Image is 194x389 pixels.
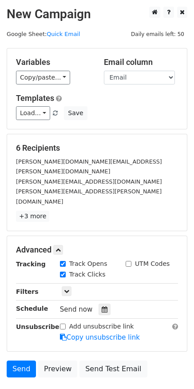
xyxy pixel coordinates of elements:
a: Send Test Email [79,361,147,377]
strong: Unsubscribe [16,323,59,330]
a: Copy/paste... [16,71,70,84]
small: [PERSON_NAME][EMAIL_ADDRESS][PERSON_NAME][DOMAIN_NAME] [16,188,162,205]
small: Google Sheet: [7,31,80,37]
small: [PERSON_NAME][DOMAIN_NAME][EMAIL_ADDRESS][PERSON_NAME][DOMAIN_NAME] [16,158,162,175]
label: Track Clicks [69,270,106,279]
strong: Filters [16,288,39,295]
a: Preview [38,361,77,377]
label: UTM Codes [135,259,170,269]
strong: Schedule [16,305,48,312]
h5: 6 Recipients [16,143,178,153]
a: Templates [16,93,54,103]
iframe: Chat Widget [150,346,194,389]
a: Load... [16,106,50,120]
span: Send now [60,305,93,313]
label: Add unsubscribe link [69,322,134,331]
a: Quick Email [47,31,80,37]
a: Send [7,361,36,377]
h2: New Campaign [7,7,187,22]
h5: Variables [16,57,91,67]
small: [PERSON_NAME][EMAIL_ADDRESS][DOMAIN_NAME] [16,178,162,185]
span: Daily emails left: 50 [128,29,187,39]
button: Save [64,106,87,120]
h5: Email column [104,57,178,67]
label: Track Opens [69,259,107,269]
a: Daily emails left: 50 [128,31,187,37]
a: +3 more [16,211,49,222]
h5: Advanced [16,245,178,255]
strong: Tracking [16,261,46,268]
a: Copy unsubscribe link [60,333,140,341]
